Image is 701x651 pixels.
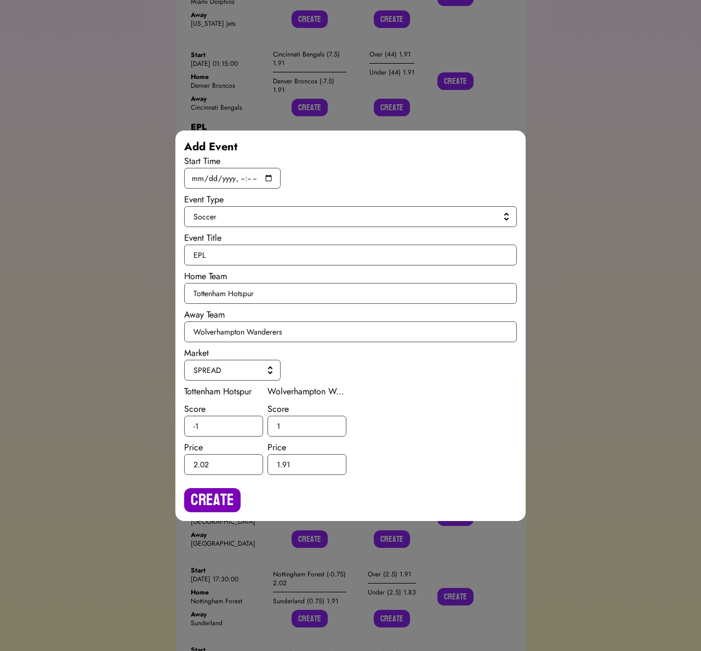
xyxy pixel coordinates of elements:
button: SPREAD [184,360,281,381]
div: Tottenham Hotspur [184,385,263,398]
div: Price [267,441,346,454]
button: Soccer [184,206,517,227]
span: Soccer [193,211,504,222]
div: Event Title [184,231,517,245]
div: Away Team [184,308,517,321]
div: Home Team [184,270,517,283]
div: Market [184,347,517,360]
div: Start Time [184,155,517,168]
div: Price [184,441,263,454]
div: Event Type [184,193,517,206]
div: Score [184,403,263,416]
div: Add Event [184,139,517,155]
span: SPREAD [193,365,267,376]
button: Create [184,488,241,512]
div: Score [267,403,346,416]
div: Wolverhampton Wanderers [267,385,346,398]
